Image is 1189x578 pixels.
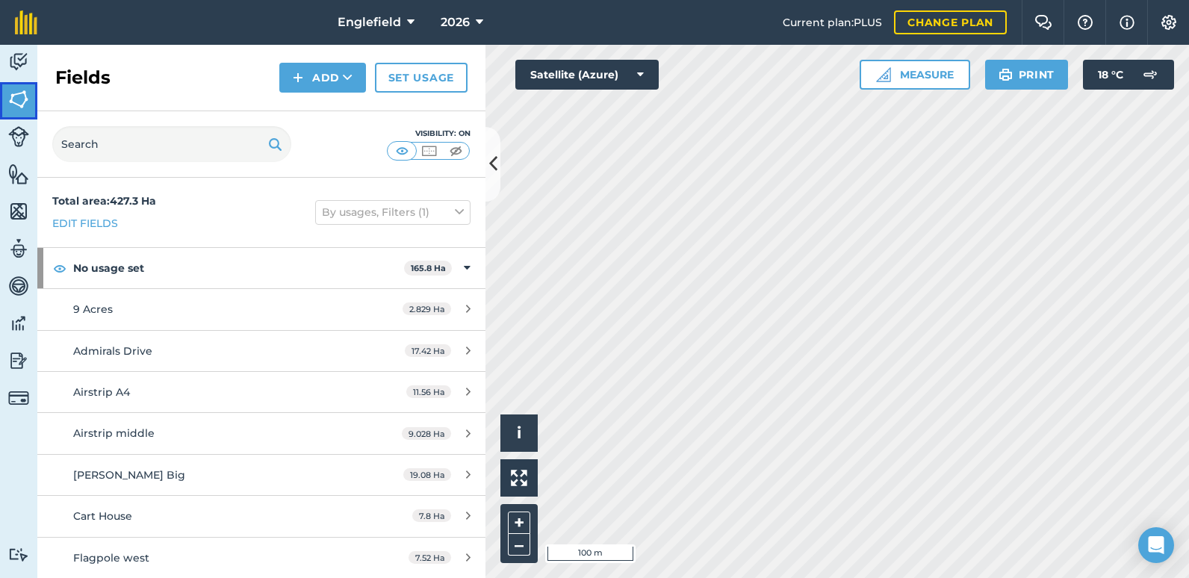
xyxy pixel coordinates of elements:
[37,331,485,371] a: Admirals Drive17.42 Ha
[402,427,451,440] span: 9.028 Ha
[53,259,66,277] img: svg+xml;base64,PHN2ZyB4bWxucz0iaHR0cDovL3d3dy53My5vcmcvMjAwMC9zdmciIHdpZHRoPSIxOCIgaGVpZ2h0PSIyNC...
[411,263,446,273] strong: 165.8 Ha
[73,551,149,565] span: Flagpole west
[403,468,451,481] span: 19.08 Ha
[37,455,485,495] a: [PERSON_NAME] Big19.08 Ha
[860,60,970,90] button: Measure
[338,13,401,31] span: Englefield
[8,312,29,335] img: svg+xml;base64,PD94bWwgdmVyc2lvbj0iMS4wIiBlbmNvZGluZz0idXRmLTgiPz4KPCEtLSBHZW5lcmF0b3I6IEFkb2JlIE...
[387,128,471,140] div: Visibility: On
[406,385,451,398] span: 11.56 Ha
[515,60,659,90] button: Satellite (Azure)
[37,289,485,329] a: 9 Acres2.829 Ha
[8,275,29,297] img: svg+xml;base64,PD94bWwgdmVyc2lvbj0iMS4wIiBlbmNvZGluZz0idXRmLTgiPz4KPCEtLSBHZW5lcmF0b3I6IEFkb2JlIE...
[37,538,485,578] a: Flagpole west7.52 Ha
[876,67,891,82] img: Ruler icon
[8,547,29,562] img: svg+xml;base64,PD94bWwgdmVyc2lvbj0iMS4wIiBlbmNvZGluZz0idXRmLTgiPz4KPCEtLSBHZW5lcmF0b3I6IEFkb2JlIE...
[8,349,29,372] img: svg+xml;base64,PD94bWwgdmVyc2lvbj0iMS4wIiBlbmNvZGluZz0idXRmLTgiPz4KPCEtLSBHZW5lcmF0b3I6IEFkb2JlIE...
[508,512,530,534] button: +
[73,344,152,358] span: Admirals Drive
[500,414,538,452] button: i
[73,385,130,399] span: Airstrip A4
[517,423,521,442] span: i
[409,551,451,564] span: 7.52 Ha
[8,163,29,185] img: svg+xml;base64,PHN2ZyB4bWxucz0iaHR0cDovL3d3dy53My5vcmcvMjAwMC9zdmciIHdpZHRoPSI1NiIgaGVpZ2h0PSI2MC...
[268,135,282,153] img: svg+xml;base64,PHN2ZyB4bWxucz0iaHR0cDovL3d3dy53My5vcmcvMjAwMC9zdmciIHdpZHRoPSIxOSIgaGVpZ2h0PSIyNC...
[52,215,118,231] a: Edit fields
[73,302,113,316] span: 9 Acres
[52,194,156,208] strong: Total area : 427.3 Ha
[73,468,185,482] span: [PERSON_NAME] Big
[315,200,471,224] button: By usages, Filters (1)
[375,63,468,93] a: Set usage
[37,372,485,412] a: Airstrip A411.56 Ha
[508,534,530,556] button: –
[15,10,37,34] img: fieldmargin Logo
[1083,60,1174,90] button: 18 °C
[999,66,1013,84] img: svg+xml;base64,PHN2ZyB4bWxucz0iaHR0cDovL3d3dy53My5vcmcvMjAwMC9zdmciIHdpZHRoPSIxOSIgaGVpZ2h0PSIyNC...
[8,200,29,223] img: svg+xml;base64,PHN2ZyB4bWxucz0iaHR0cDovL3d3dy53My5vcmcvMjAwMC9zdmciIHdpZHRoPSI1NiIgaGVpZ2h0PSI2MC...
[420,143,438,158] img: svg+xml;base64,PHN2ZyB4bWxucz0iaHR0cDovL3d3dy53My5vcmcvMjAwMC9zdmciIHdpZHRoPSI1MCIgaGVpZ2h0PSI0MC...
[1076,15,1094,30] img: A question mark icon
[73,426,155,440] span: Airstrip middle
[52,126,291,162] input: Search
[73,248,404,288] strong: No usage set
[1135,60,1165,90] img: svg+xml;base64,PD94bWwgdmVyc2lvbj0iMS4wIiBlbmNvZGluZz0idXRmLTgiPz4KPCEtLSBHZW5lcmF0b3I6IEFkb2JlIE...
[1160,15,1178,30] img: A cog icon
[405,344,451,357] span: 17.42 Ha
[37,413,485,453] a: Airstrip middle9.028 Ha
[55,66,111,90] h2: Fields
[37,496,485,536] a: Cart House7.8 Ha
[8,88,29,111] img: svg+xml;base64,PHN2ZyB4bWxucz0iaHR0cDovL3d3dy53My5vcmcvMjAwMC9zdmciIHdpZHRoPSI1NiIgaGVpZ2h0PSI2MC...
[1034,15,1052,30] img: Two speech bubbles overlapping with the left bubble in the forefront
[441,13,470,31] span: 2026
[1120,13,1134,31] img: svg+xml;base64,PHN2ZyB4bWxucz0iaHR0cDovL3d3dy53My5vcmcvMjAwMC9zdmciIHdpZHRoPSIxNyIgaGVpZ2h0PSIxNy...
[783,14,882,31] span: Current plan : PLUS
[1138,527,1174,563] div: Open Intercom Messenger
[447,143,465,158] img: svg+xml;base64,PHN2ZyB4bWxucz0iaHR0cDovL3d3dy53My5vcmcvMjAwMC9zdmciIHdpZHRoPSI1MCIgaGVpZ2h0PSI0MC...
[37,248,485,288] div: No usage set165.8 Ha
[393,143,412,158] img: svg+xml;base64,PHN2ZyB4bWxucz0iaHR0cDovL3d3dy53My5vcmcvMjAwMC9zdmciIHdpZHRoPSI1MCIgaGVpZ2h0PSI0MC...
[279,63,366,93] button: Add
[511,470,527,486] img: Four arrows, one pointing top left, one top right, one bottom right and the last bottom left
[403,302,451,315] span: 2.829 Ha
[894,10,1007,34] a: Change plan
[73,509,132,523] span: Cart House
[1098,60,1123,90] span: 18 ° C
[8,126,29,147] img: svg+xml;base64,PD94bWwgdmVyc2lvbj0iMS4wIiBlbmNvZGluZz0idXRmLTgiPz4KPCEtLSBHZW5lcmF0b3I6IEFkb2JlIE...
[8,51,29,73] img: svg+xml;base64,PD94bWwgdmVyc2lvbj0iMS4wIiBlbmNvZGluZz0idXRmLTgiPz4KPCEtLSBHZW5lcmF0b3I6IEFkb2JlIE...
[293,69,303,87] img: svg+xml;base64,PHN2ZyB4bWxucz0iaHR0cDovL3d3dy53My5vcmcvMjAwMC9zdmciIHdpZHRoPSIxNCIgaGVpZ2h0PSIyNC...
[412,509,451,522] span: 7.8 Ha
[8,388,29,408] img: svg+xml;base64,PD94bWwgdmVyc2lvbj0iMS4wIiBlbmNvZGluZz0idXRmLTgiPz4KPCEtLSBHZW5lcmF0b3I6IEFkb2JlIE...
[8,237,29,260] img: svg+xml;base64,PD94bWwgdmVyc2lvbj0iMS4wIiBlbmNvZGluZz0idXRmLTgiPz4KPCEtLSBHZW5lcmF0b3I6IEFkb2JlIE...
[985,60,1069,90] button: Print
